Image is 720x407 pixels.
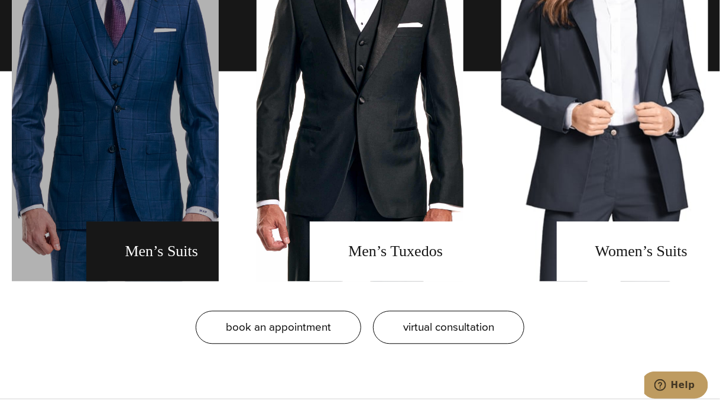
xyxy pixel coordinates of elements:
[403,318,494,335] span: virtual consultation
[226,318,331,335] span: book an appointment
[373,311,524,344] a: virtual consultation
[644,372,708,401] iframe: Opens a widget where you can chat to one of our agents
[196,311,361,344] a: book an appointment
